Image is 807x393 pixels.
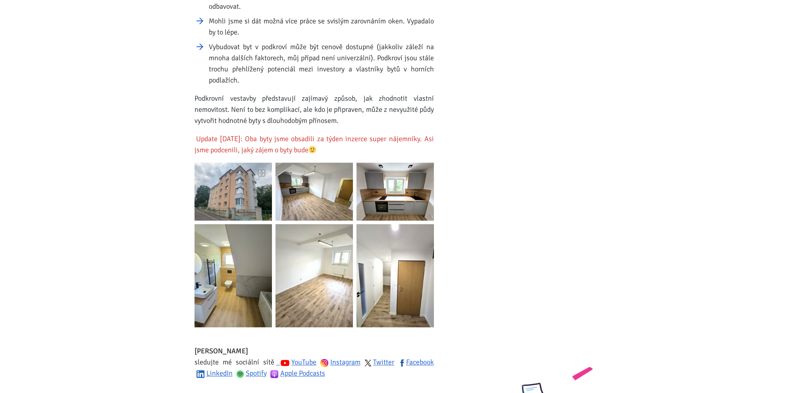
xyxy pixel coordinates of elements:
[195,133,434,155] mark: Update [DATE]: Oba byty jsme obsadili za týden inzerce super nájemníky. Asi jsme podcenili, jaký ...
[320,358,360,366] a: Instagram
[258,169,266,177] button: Enlarge
[280,358,290,368] img: youtube.svg
[276,358,316,366] a: YouTube
[196,369,233,378] a: LinkedIn
[236,370,244,378] img: spotify.png
[209,41,434,86] li: Vybudovat byt v podkroví může být cenově dostupné (jakkoliv záleží na mnoha dalších faktorech, mů...
[270,369,325,378] a: Apple Podcasts
[309,146,316,153] img: 🙂
[209,15,434,38] li: Mohli jsme si dát možná více práce se svislým zarovnáním oken. Vypadalo by to lépe.
[195,93,434,126] p: Podkrovní vestavby představují zajímavý způsob, jak zhodnotit vlastní nemovitost. Není to bez kom...
[364,359,372,366] img: twitter.svg
[236,369,267,378] a: Spotify
[398,359,406,367] img: fb.svg
[398,358,434,366] a: Facebook
[195,347,248,355] strong: [PERSON_NAME]
[270,370,278,378] img: apple-podcasts.png
[320,359,328,367] img: ig.svg
[195,345,434,379] p: sledujte mé sociální sítě
[364,358,395,366] a: Twitter
[196,370,204,378] img: linkedin.svg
